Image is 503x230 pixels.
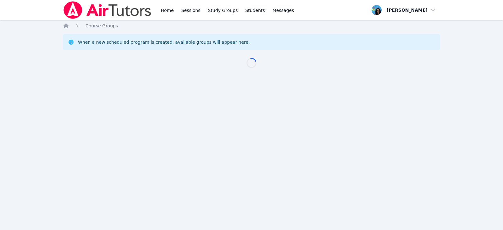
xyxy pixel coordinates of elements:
[86,23,118,28] span: Course Groups
[86,23,118,29] a: Course Groups
[273,7,294,14] span: Messages
[63,23,440,29] nav: Breadcrumb
[63,1,152,19] img: Air Tutors
[78,39,250,45] div: When a new scheduled program is created, available groups will appear here.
